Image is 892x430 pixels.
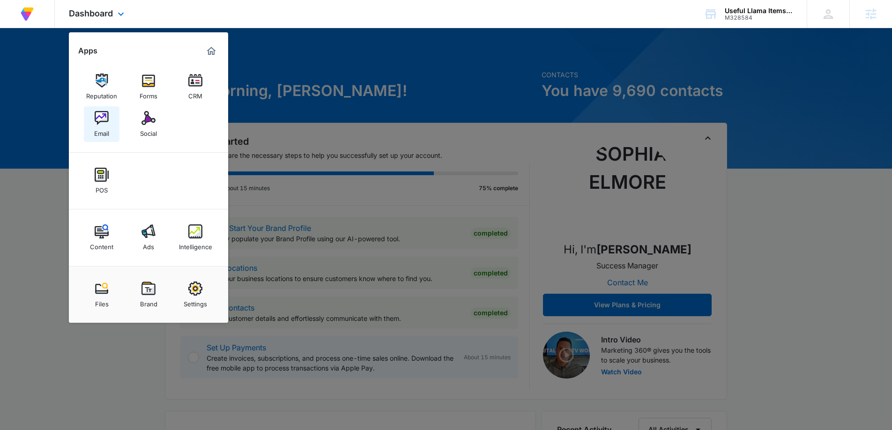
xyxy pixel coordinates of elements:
a: Marketing 360® Dashboard [204,44,219,59]
a: Ads [131,220,166,255]
a: Reputation [84,69,119,104]
div: Intelligence [179,238,212,251]
span: Dashboard [69,8,113,18]
img: Volusion [19,6,36,22]
a: CRM [178,69,213,104]
a: Email [84,106,119,142]
a: Brand [131,277,166,312]
div: Forms [140,88,157,100]
div: Social [140,125,157,137]
div: Settings [184,296,207,308]
a: Settings [178,277,213,312]
img: website_grey.svg [15,24,22,32]
a: Social [131,106,166,142]
div: account id [725,15,793,21]
img: logo_orange.svg [15,15,22,22]
a: Content [84,220,119,255]
div: Content [90,238,113,251]
div: Ads [143,238,154,251]
div: Brand [140,296,157,308]
a: Forms [131,69,166,104]
div: Keywords by Traffic [104,55,158,61]
a: Intelligence [178,220,213,255]
img: tab_domain_overview_orange.svg [25,54,33,62]
div: CRM [188,88,202,100]
a: POS [84,163,119,199]
div: POS [96,182,108,194]
div: Domain: [DOMAIN_NAME] [24,24,103,32]
div: Reputation [86,88,117,100]
div: account name [725,7,793,15]
div: Files [95,296,109,308]
h2: Apps [78,46,97,55]
img: tab_keywords_by_traffic_grey.svg [93,54,101,62]
div: v 4.0.25 [26,15,46,22]
div: Email [94,125,109,137]
div: Domain Overview [36,55,84,61]
a: Files [84,277,119,312]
